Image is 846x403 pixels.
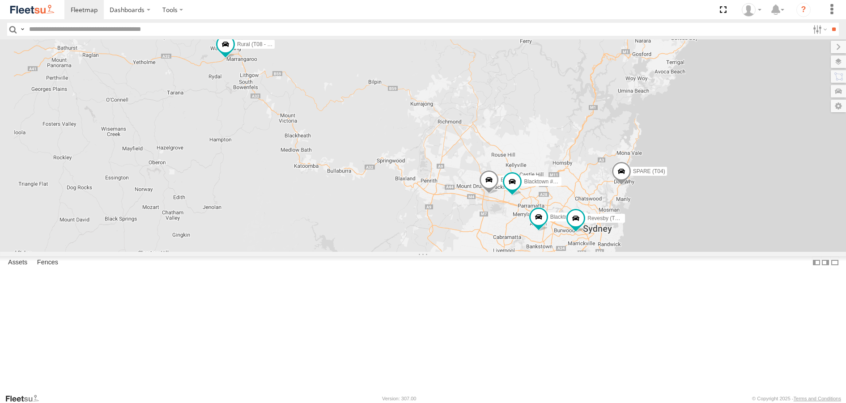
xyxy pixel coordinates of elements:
label: Search Filter Options [809,23,829,36]
label: Assets [4,257,32,269]
label: Hide Summary Table [830,256,839,269]
span: Blacktown #1 (T09 - [PERSON_NAME]) [524,178,619,185]
span: Rural (T08 - [PERSON_NAME]) [237,41,313,47]
a: Terms and Conditions [794,396,841,401]
span: Blacktown #2 (T05 - [PERSON_NAME]) [550,214,645,221]
span: Brookvale (T10 - [PERSON_NAME]) [501,177,588,183]
span: Revesby (T07 - [PERSON_NAME]) [587,216,672,222]
label: Fences [33,257,63,269]
span: SPARE (T04) [633,169,665,175]
label: Dock Summary Table to the Right [821,256,830,269]
div: Darren Small [739,3,765,17]
div: Version: 307.00 [382,396,416,401]
div: © Copyright 2025 - [752,396,841,401]
label: Map Settings [831,100,846,112]
label: Dock Summary Table to the Left [812,256,821,269]
img: fleetsu-logo-horizontal.svg [9,4,55,16]
i: ? [796,3,811,17]
label: Search Query [19,23,26,36]
a: Visit our Website [5,394,46,403]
